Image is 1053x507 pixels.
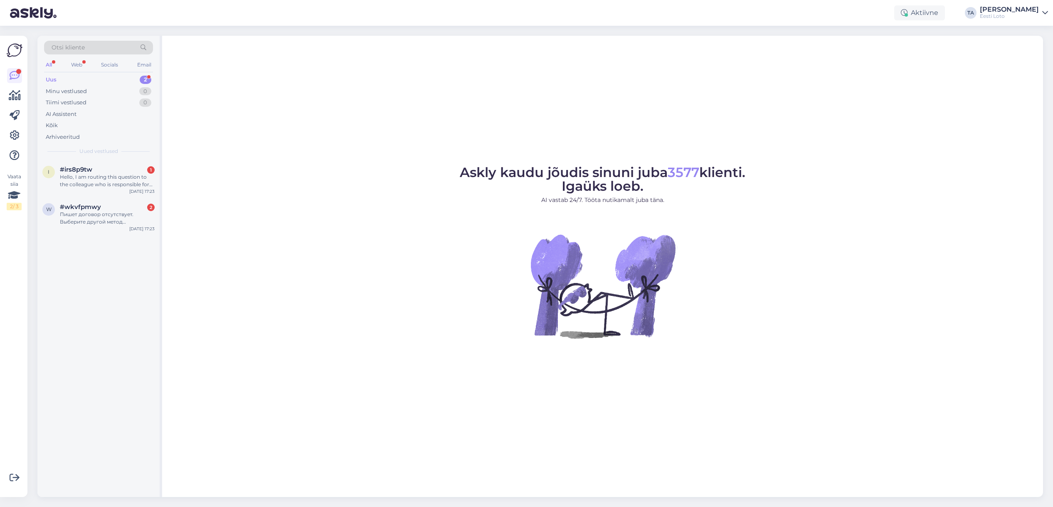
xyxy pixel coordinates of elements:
div: TA [965,7,977,19]
div: Email [136,59,153,70]
div: AI Assistent [46,110,76,118]
div: Minu vestlused [46,87,87,96]
div: 1 [147,166,155,174]
div: 2 / 3 [7,203,22,210]
div: 0 [139,87,151,96]
span: i [48,169,49,175]
div: Socials [99,59,120,70]
div: Vaata siia [7,173,22,210]
div: Arhiveeritud [46,133,80,141]
div: 2 [147,204,155,211]
div: Tiimi vestlused [46,98,86,107]
span: Askly kaudu jõudis sinuni juba klienti. Igaüks loeb. [460,164,745,194]
div: All [44,59,54,70]
span: 3577 [668,164,699,180]
div: Hello, I am routing this question to the colleague who is responsible for this topic. The reply m... [60,173,155,188]
div: [DATE] 17:23 [129,188,155,194]
div: [PERSON_NAME] [980,6,1039,13]
div: 2 [140,76,151,84]
a: [PERSON_NAME]Eesti Loto [980,6,1048,20]
div: Пишет договор отсутствует. Выберите другой метод подтверждения. Вот так пишет [60,211,155,226]
div: Kõik [46,121,58,130]
div: 0 [139,98,151,107]
p: AI vastab 24/7. Tööta nutikamalt juba täna. [460,196,745,204]
div: Uus [46,76,57,84]
div: Web [69,59,84,70]
div: Eesti Loto [980,13,1039,20]
span: Otsi kliente [52,43,85,52]
div: [DATE] 17:23 [129,226,155,232]
span: #irs8p9tw [60,166,92,173]
img: No Chat active [528,211,678,361]
div: Aktiivne [894,5,945,20]
span: Uued vestlused [79,148,118,155]
img: Askly Logo [7,42,22,58]
span: #wkvfpmwy [60,203,101,211]
span: w [46,206,52,212]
